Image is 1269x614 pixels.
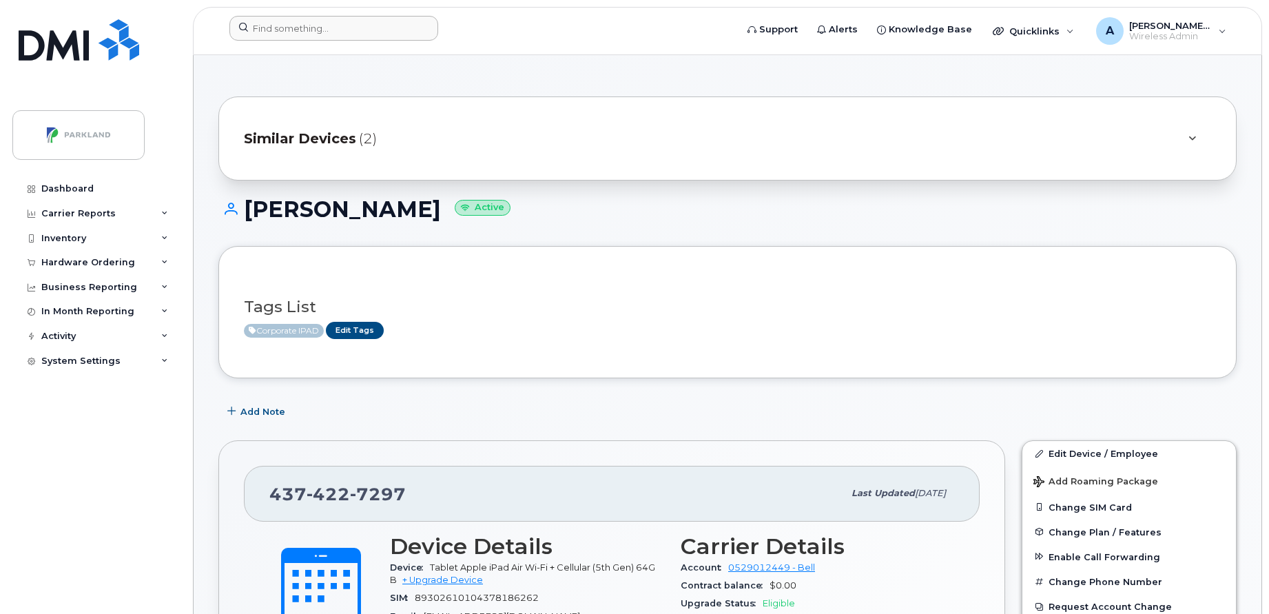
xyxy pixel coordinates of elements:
[681,580,770,591] span: Contract balance
[244,298,1211,316] h3: Tags List
[1022,544,1236,569] button: Enable Call Forwarding
[326,322,384,339] a: Edit Tags
[390,562,430,573] span: Device
[244,129,356,149] span: Similar Devices
[852,488,915,498] span: Last updated
[1022,520,1236,544] button: Change Plan / Features
[218,197,1237,221] h1: [PERSON_NAME]
[1022,495,1236,520] button: Change SIM Card
[915,488,946,498] span: [DATE]
[307,484,350,504] span: 422
[390,562,655,585] span: Tablet Apple iPad Air Wi-Fi + Cellular (5th Gen) 64GB
[681,534,955,559] h3: Carrier Details
[1033,476,1158,489] span: Add Roaming Package
[240,405,285,418] span: Add Note
[1022,569,1236,594] button: Change Phone Number
[1049,551,1160,562] span: Enable Call Forwarding
[244,324,324,338] span: Active
[359,129,377,149] span: (2)
[218,399,297,424] button: Add Note
[763,598,795,608] span: Eligible
[350,484,406,504] span: 7297
[455,200,510,216] small: Active
[681,562,728,573] span: Account
[390,534,664,559] h3: Device Details
[770,580,796,591] span: $0.00
[269,484,406,504] span: 437
[390,593,415,603] span: SIM
[402,575,483,585] a: + Upgrade Device
[1022,441,1236,466] a: Edit Device / Employee
[728,562,815,573] a: 0529012449 - Bell
[1022,467,1236,495] button: Add Roaming Package
[681,598,763,608] span: Upgrade Status
[1049,526,1162,537] span: Change Plan / Features
[415,593,539,603] span: 89302610104378186262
